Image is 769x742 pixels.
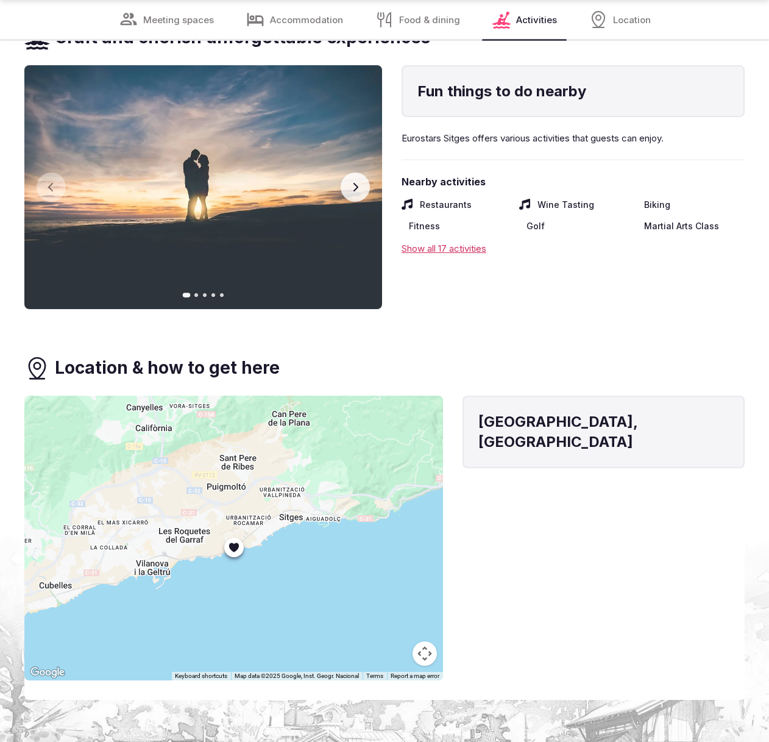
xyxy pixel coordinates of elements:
[417,81,729,102] h4: Fun things to do nearby
[644,220,719,232] span: Martial Arts Class
[24,65,382,309] img: Gallery image 1
[182,293,190,298] button: Go to slide 1
[478,412,729,452] h4: [GEOGRAPHIC_DATA], [GEOGRAPHIC_DATA]
[55,356,280,380] h3: Location & how to get here
[175,672,227,680] button: Keyboard shortcuts
[413,641,437,666] button: Map camera controls
[644,199,670,211] span: Biking
[235,672,359,679] span: Map data ©2025 Google, Inst. Geogr. Nacional
[391,672,439,679] a: Report a map error
[409,220,440,232] span: Fitness
[143,13,214,26] span: Meeting spaces
[402,175,745,188] span: Nearby activities
[270,13,343,26] span: Accommodation
[194,293,198,297] button: Go to slide 2
[537,199,594,211] span: Wine Tasting
[27,665,68,680] img: Google
[27,665,68,680] a: Open this area in Google Maps (opens a new window)
[220,293,224,297] button: Go to slide 5
[366,672,383,679] a: Terms (opens in new tab)
[399,13,460,26] span: Food & dining
[402,132,664,144] span: Eurostars Sitges offers various activities that guests can enjoy.
[203,293,207,297] button: Go to slide 3
[420,199,472,211] span: Restaurants
[211,293,215,297] button: Go to slide 4
[526,220,545,232] span: Golf
[516,13,557,26] span: Activities
[402,242,745,255] div: Show all 17 activities
[613,13,651,26] span: Location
